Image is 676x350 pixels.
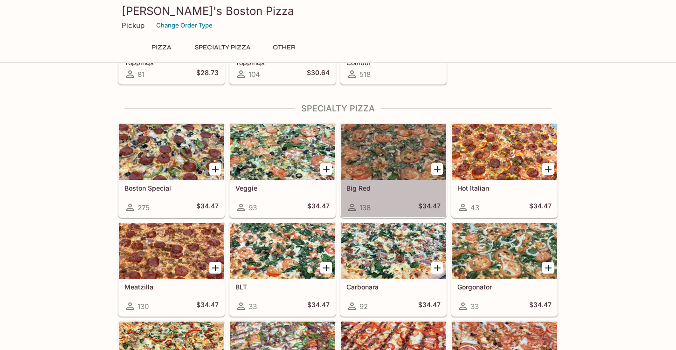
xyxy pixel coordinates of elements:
h5: $30.64 [307,69,330,80]
button: Other [263,41,305,54]
span: 104 [248,70,260,79]
div: Hot Italian [452,124,557,180]
button: Add Boston Special [209,163,221,175]
h5: Veggie [235,184,330,192]
div: Boston Special [119,124,224,180]
h3: [PERSON_NAME]'s Boston Pizza [122,4,554,18]
h5: $34.47 [529,301,552,312]
button: Add Big Red [431,163,443,175]
div: Meatzilla [119,223,224,279]
h5: Boston Special [124,184,219,192]
h5: Carbonara [346,283,441,291]
span: 518 [359,70,371,79]
h5: $34.47 [307,301,330,312]
span: 275 [138,203,150,212]
h5: $34.47 [418,202,441,213]
h5: Big Red [346,184,441,192]
h5: BLT [235,283,330,291]
button: Pizza [140,41,182,54]
span: 92 [359,302,368,311]
span: 33 [470,302,479,311]
button: Specialty Pizza [190,41,255,54]
button: Add Gorgonator [542,262,554,274]
h5: $28.73 [196,69,219,80]
button: Add BLT [320,262,332,274]
button: Add Hot Italian [542,163,554,175]
h5: $34.47 [196,301,219,312]
div: Gorgonator [452,223,557,279]
h5: $34.47 [418,301,441,312]
span: 93 [248,203,257,212]
a: Boston Special275$34.47 [118,124,225,218]
span: 43 [470,203,479,212]
a: Meatzilla130$34.47 [118,222,225,316]
h5: Gorgonator [457,283,552,291]
a: Big Red138$34.47 [340,124,447,218]
button: Change Order Type [152,18,217,33]
a: Gorgonator33$34.47 [451,222,558,316]
a: Veggie93$34.47 [229,124,336,218]
div: Big Red [341,124,446,180]
p: Pickup [122,21,145,30]
div: BLT [230,223,335,279]
a: Carbonara92$34.47 [340,222,447,316]
span: 138 [359,203,371,212]
h5: Hot Italian [457,184,552,192]
div: Carbonara [341,223,446,279]
a: BLT33$34.47 [229,222,336,316]
h5: Meatzilla [124,283,219,291]
h5: $34.47 [307,202,330,213]
span: 130 [138,302,149,311]
div: Veggie [230,124,335,180]
h5: $34.47 [529,202,552,213]
h5: $34.47 [196,202,219,213]
button: Add Meatzilla [209,262,221,274]
button: Add Veggie [320,163,332,175]
h4: Specialty Pizza [118,103,558,114]
span: 33 [248,302,257,311]
span: 81 [138,70,145,79]
a: Hot Italian43$34.47 [451,124,558,218]
button: Add Carbonara [431,262,443,274]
